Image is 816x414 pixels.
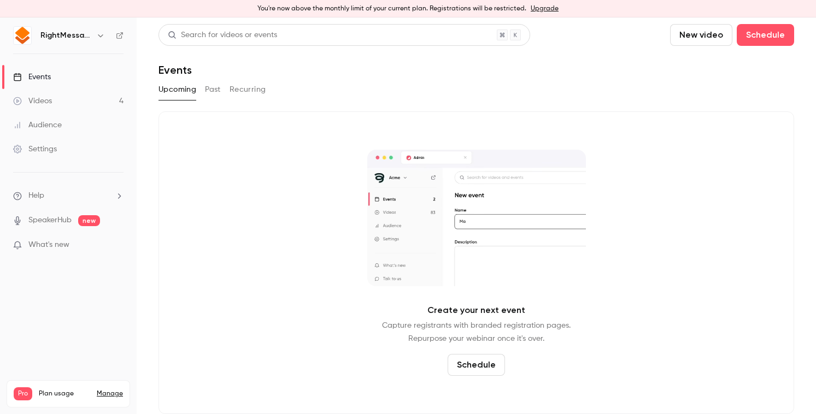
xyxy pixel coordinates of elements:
img: RightMessage [14,27,31,44]
div: Videos [13,96,52,107]
div: Search for videos or events [168,29,277,41]
p: Create your next event [427,304,525,317]
button: Past [205,81,221,98]
button: Upcoming [158,81,196,98]
button: Schedule [448,354,505,376]
h1: Events [158,63,192,76]
h6: RightMessage [40,30,92,41]
p: Capture registrants with branded registration pages. Repurpose your webinar once it's over. [382,319,571,345]
div: Settings [13,144,57,155]
iframe: Noticeable Trigger [110,240,124,250]
span: Help [28,190,44,202]
span: Plan usage [39,389,90,398]
a: Upgrade [531,4,559,13]
button: Recurring [230,81,266,98]
span: Pro [14,387,32,400]
div: Events [13,72,51,82]
div: Audience [13,120,62,131]
button: Schedule [737,24,794,46]
span: new [78,215,100,226]
span: What's new [28,239,69,251]
button: New video [670,24,732,46]
a: SpeakerHub [28,215,72,226]
li: help-dropdown-opener [13,190,124,202]
a: Manage [97,389,123,398]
